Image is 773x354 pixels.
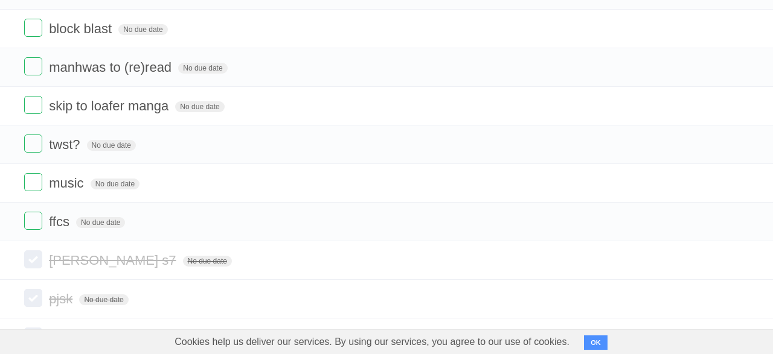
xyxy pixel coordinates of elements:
label: Done [24,134,42,153]
span: twst? [49,137,83,152]
span: No due date [118,24,167,35]
label: Done [24,57,42,75]
span: No due date [178,63,227,74]
label: Done [24,19,42,37]
label: Done [24,173,42,191]
span: No due date [183,256,232,267]
span: block blast [49,21,115,36]
button: OK [584,335,608,350]
span: music [49,175,86,191]
span: No due date [87,140,136,151]
span: No due date [79,294,128,305]
label: Done [24,289,42,307]
span: No due date [175,101,224,112]
label: Done [24,250,42,268]
span: No due date [91,179,140,189]
label: Done [24,327,42,346]
label: Done [24,212,42,230]
span: Cookies help us deliver our services. By using our services, you agree to our use of cookies. [162,330,582,354]
span: No due date [76,217,125,228]
span: ffcs [49,214,72,229]
span: [PERSON_NAME] s7 [49,253,179,268]
span: pjsk [49,291,75,306]
span: manhwas to (re)read [49,60,175,75]
label: Done [24,96,42,114]
span: skip to loafer manga [49,98,172,113]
